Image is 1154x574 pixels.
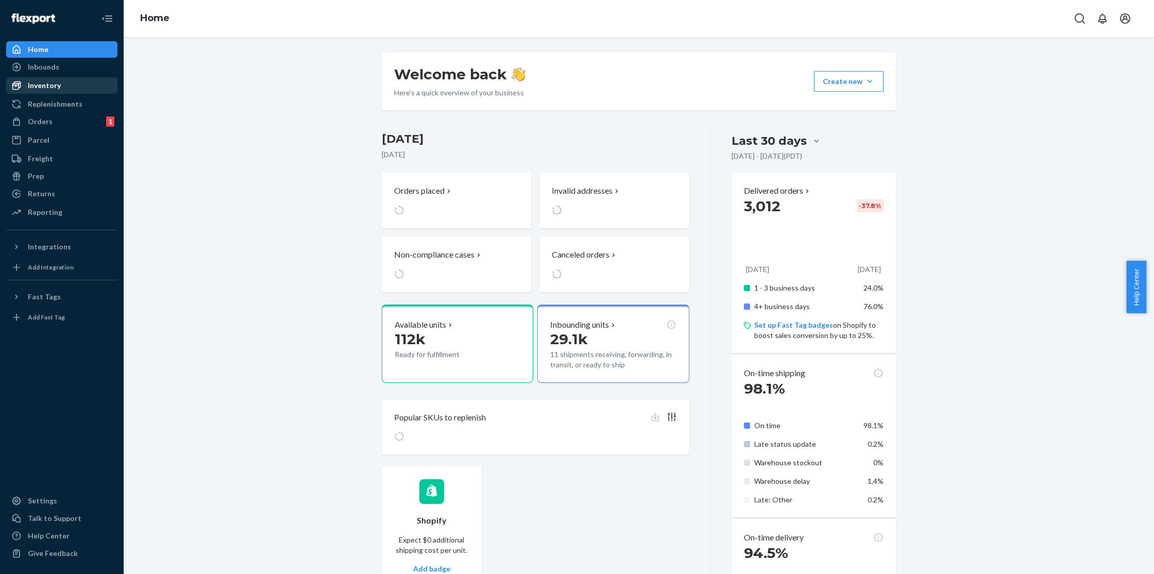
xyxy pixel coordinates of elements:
div: Fast Tags [28,292,61,302]
h3: [DATE] [382,131,689,147]
a: Reporting [6,204,117,221]
p: On time [754,420,856,431]
div: 1 [106,116,114,127]
img: Flexport logo [11,13,55,24]
div: Talk to Support [28,513,81,524]
a: Set up Fast Tag badges [754,320,833,329]
button: Talk to Support [6,510,117,527]
button: Canceled orders [539,237,689,292]
div: -37.8 % [857,199,884,212]
div: Returns [28,189,55,199]
p: on Shopify to boost sales conversion by up to 25%. [754,320,884,341]
a: Add Integration [6,259,117,276]
span: Help Center [1126,261,1146,313]
a: Settings [6,493,117,509]
p: Shopify [417,515,447,527]
span: 98.1% [744,380,785,397]
div: Integrations [28,242,71,252]
button: Delivered orders [744,185,811,197]
p: Late status update [754,439,856,449]
span: 0.2% [868,495,884,504]
div: Help Center [28,531,70,541]
a: Help Center [6,528,117,544]
p: Invalid addresses [552,185,613,197]
p: Available units [395,319,446,331]
button: Open account menu [1115,8,1135,29]
button: Give Feedback [6,545,117,562]
p: 11 shipments receiving, forwarding, in transit, or ready to ship [550,349,676,370]
span: 1.4% [868,477,884,485]
p: [DATE] [382,149,689,160]
button: Open notifications [1092,8,1113,29]
p: On-time shipping [744,367,805,379]
div: Last 30 days [732,133,807,149]
div: Replenishments [28,99,82,109]
div: Inbounds [28,62,59,72]
p: Here’s a quick overview of your business [394,88,525,98]
button: Integrations [6,239,117,255]
ol: breadcrumbs [132,4,178,33]
p: Non-compliance cases [394,249,474,261]
p: Late: Other [754,495,856,505]
button: Inbounding units29.1k11 shipments receiving, forwarding, in transit, or ready to ship [537,305,689,383]
a: Orders1 [6,113,117,130]
img: hand-wave emoji [511,67,525,81]
span: 112k [395,330,426,348]
p: Expect $0 additional shipping cost per unit. [394,535,469,555]
div: Settings [28,496,57,506]
span: 3,012 [744,197,780,215]
button: Invalid addresses [539,173,689,228]
p: [DATE] [746,264,769,275]
a: Home [6,41,117,58]
div: Parcel [28,135,49,145]
span: 24.0% [863,283,884,292]
div: Inventory [28,80,61,91]
span: 76.0% [863,302,884,311]
div: Give Feedback [28,548,78,559]
a: Prep [6,168,117,184]
p: On-time delivery [744,532,804,544]
h1: Welcome back [394,65,525,83]
div: Prep [28,171,44,181]
div: Add Fast Tag [28,313,65,322]
button: Fast Tags [6,289,117,305]
div: Add Integration [28,263,74,272]
p: Warehouse delay [754,476,856,486]
div: Orders [28,116,53,127]
span: 0.2% [868,440,884,448]
p: Popular SKUs to replenish [394,412,486,424]
p: Ready for fulfillment [395,349,490,360]
div: Home [28,44,48,55]
a: Inbounds [6,59,117,75]
span: 0% [873,458,884,467]
span: 98.1% [863,421,884,430]
div: Freight [28,154,53,164]
a: Home [140,12,169,24]
a: Inventory [6,77,117,94]
p: 1 - 3 business days [754,283,856,293]
div: Reporting [28,207,62,217]
span: Chat [24,7,45,16]
button: Available units112kReady for fulfillment [382,305,533,383]
p: Orders placed [394,185,445,197]
button: Non-compliance cases [382,237,531,292]
a: Replenishments [6,96,117,112]
button: Add badge [413,564,450,574]
p: [DATE] - [DATE] ( PDT ) [732,151,802,161]
p: 4+ business days [754,301,856,312]
p: [DATE] [858,264,881,275]
button: Open Search Box [1070,8,1090,29]
span: 94.5% [744,544,788,562]
p: Warehouse stockout [754,458,856,468]
span: 29.1k [550,330,588,348]
button: Orders placed [382,173,531,228]
button: Create new [814,71,884,92]
a: Add Fast Tag [6,309,117,326]
button: Close Navigation [97,8,117,29]
a: Parcel [6,132,117,148]
a: Freight [6,150,117,167]
p: Inbounding units [550,319,609,331]
a: Returns [6,185,117,202]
